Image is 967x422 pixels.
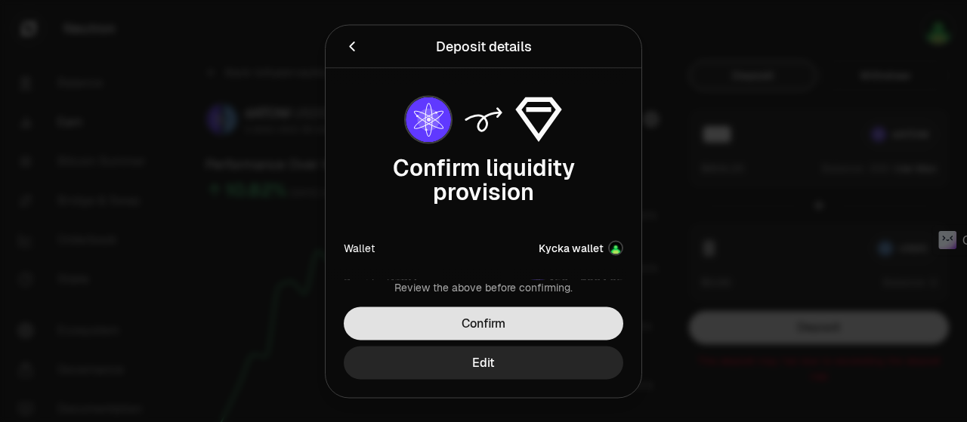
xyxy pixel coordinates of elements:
div: Confirm liquidity provision [344,156,623,204]
img: dATOM Logo [532,276,544,288]
button: Back [344,35,360,57]
div: Wallet [344,240,375,255]
div: Kycka wallet [539,240,604,255]
div: Review the above before confirming. [344,279,623,294]
button: Kycka walletAccount Image [539,240,623,255]
button: Edit [344,346,623,379]
div: Provide dATOM [344,274,417,289]
div: Deposit details [436,35,532,57]
button: Confirm [344,306,623,340]
img: dATOM Logo [406,97,451,142]
img: Account Image [610,242,622,254]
